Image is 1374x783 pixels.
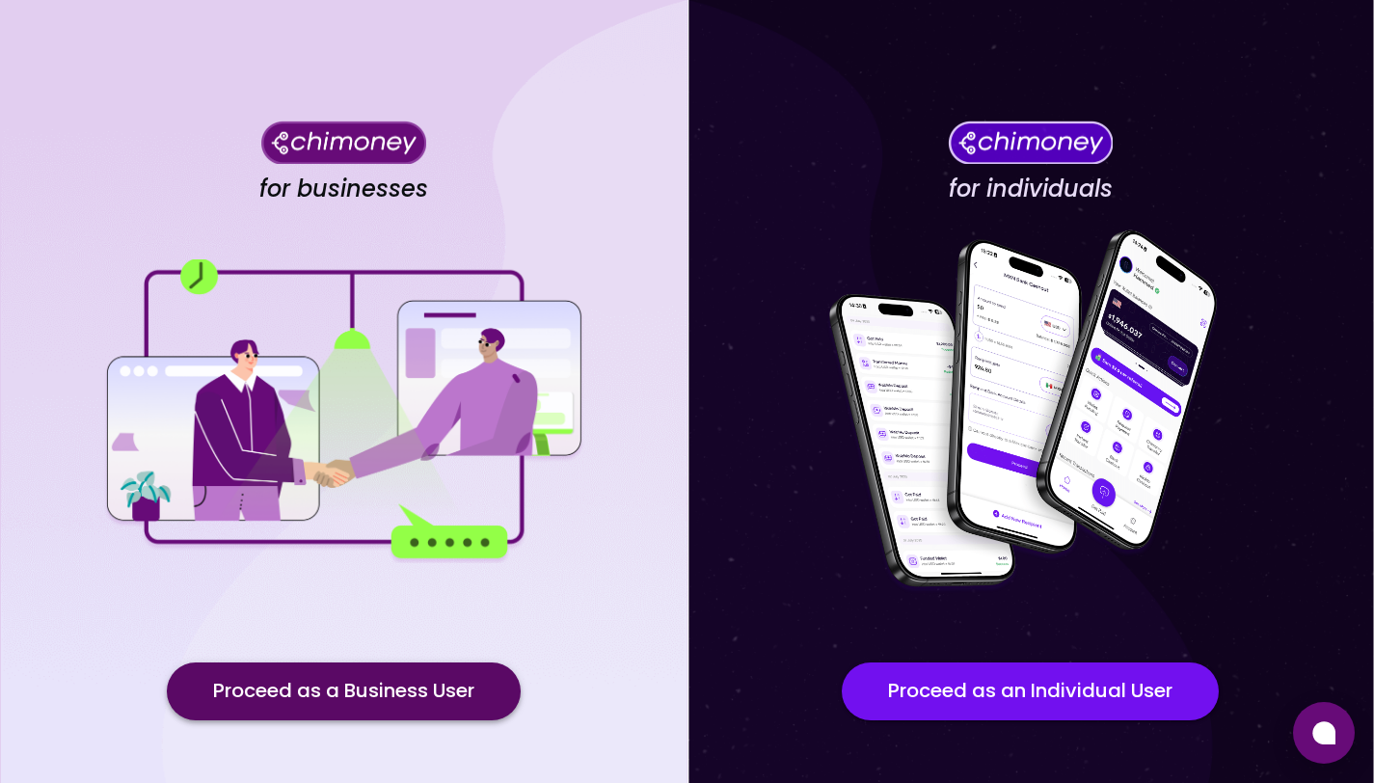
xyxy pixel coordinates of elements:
[1293,702,1355,764] button: Open chat window
[948,121,1113,164] img: Chimoney for individuals
[167,662,521,720] button: Proceed as a Business User
[259,175,428,203] h4: for businesses
[949,175,1113,203] h4: for individuals
[102,259,584,563] img: for businesses
[842,662,1219,720] button: Proceed as an Individual User
[790,219,1272,605] img: for individuals
[261,121,426,164] img: Chimoney for businesses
